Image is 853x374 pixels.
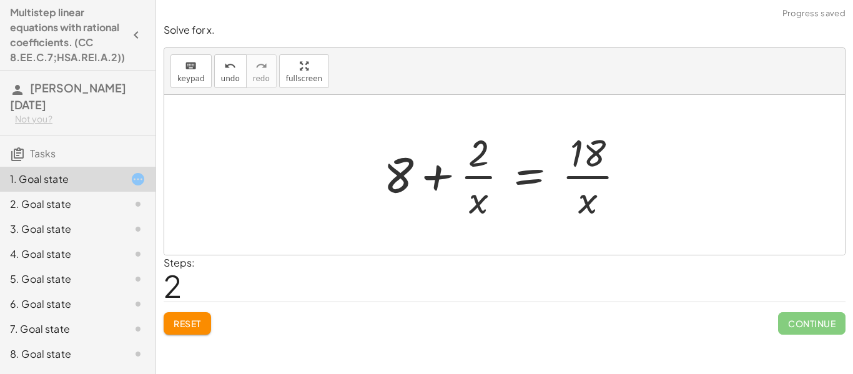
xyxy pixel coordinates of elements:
[177,74,205,83] span: keypad
[164,256,195,269] label: Steps:
[131,197,145,212] i: Task not started.
[286,74,322,83] span: fullscreen
[10,5,125,65] h4: Multistep linear equations with rational coefficients. (CC 8.EE.C.7;HSA.REI.A.2))
[10,197,111,212] div: 2. Goal state
[131,297,145,312] i: Task not started.
[279,54,329,88] button: fullscreen
[253,74,270,83] span: redo
[224,59,236,74] i: undo
[221,74,240,83] span: undo
[131,272,145,287] i: Task not started.
[10,172,111,187] div: 1. Goal state
[131,322,145,337] i: Task not started.
[10,347,111,362] div: 8. Goal state
[164,23,846,37] p: Solve for x.
[174,318,201,329] span: Reset
[131,172,145,187] i: Task started.
[30,147,56,160] span: Tasks
[170,54,212,88] button: keyboardkeypad
[164,267,182,305] span: 2
[214,54,247,88] button: undoundo
[131,247,145,262] i: Task not started.
[185,59,197,74] i: keyboard
[10,247,111,262] div: 4. Goal state
[246,54,277,88] button: redoredo
[10,322,111,337] div: 7. Goal state
[10,81,126,112] span: [PERSON_NAME][DATE]
[164,312,211,335] button: Reset
[782,7,846,20] span: Progress saved
[131,222,145,237] i: Task not started.
[10,222,111,237] div: 3. Goal state
[15,113,145,125] div: Not you?
[10,297,111,312] div: 6. Goal state
[131,347,145,362] i: Task not started.
[255,59,267,74] i: redo
[10,272,111,287] div: 5. Goal state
